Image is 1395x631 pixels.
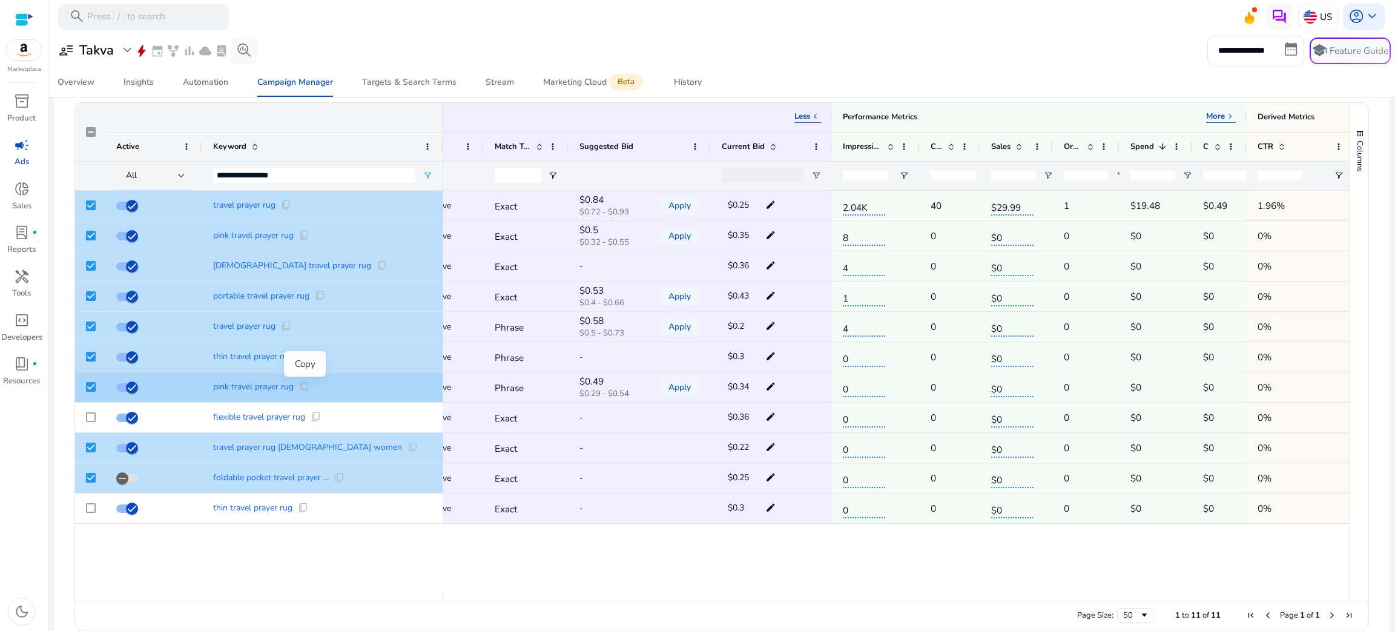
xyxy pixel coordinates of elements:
[1130,314,1141,339] p: $0
[495,436,558,461] p: Exact
[1258,405,1271,430] p: 0%
[1211,610,1221,621] span: 11
[1258,496,1271,521] p: 0%
[183,78,228,87] div: Automation
[991,316,1034,337] span: $0
[991,225,1034,246] span: $0
[12,200,31,213] p: Sales
[762,257,779,275] mat-icon: edit
[1300,610,1305,621] span: 1
[1064,405,1069,430] p: 0
[991,437,1034,458] span: $0
[1203,314,1214,339] p: $0
[1258,345,1271,369] p: 0%
[6,40,42,60] img: amazon.svg
[762,499,779,517] mat-icon: edit
[1225,111,1236,122] span: keyboard_arrow_right
[199,44,212,58] span: cloud
[728,260,749,271] span: $0.36
[334,472,345,483] span: content_copy
[1258,466,1271,491] p: 0%
[213,231,294,240] span: pink travel prayer rug
[1130,345,1141,369] p: $0
[579,466,700,491] div: -
[14,604,30,619] span: dark_mode
[213,383,294,391] span: pink travel prayer rug
[1117,608,1153,623] div: Page Size
[843,467,885,488] span: 0
[1077,610,1113,621] div: Page Size:
[1344,610,1354,620] div: Last Page
[1064,193,1069,218] p: 1
[579,390,640,398] p: $0.29 - $0.54
[991,407,1034,428] span: $0
[843,498,885,518] span: 0
[126,170,137,181] span: All
[548,171,558,180] button: Open Filter Menu
[1258,254,1271,279] p: 0%
[722,141,765,152] span: Current Bid
[213,141,246,152] span: Keyword
[810,111,821,122] span: keyboard_arrow_left
[1327,610,1337,620] div: Next Page
[1191,610,1201,621] span: 11
[116,141,139,152] span: Active
[931,193,942,218] p: 40
[298,503,309,514] span: content_copy
[991,141,1011,152] span: Sales
[931,223,936,248] p: 0
[1354,140,1365,171] span: Columns
[1246,610,1256,620] div: First Page
[407,442,418,453] span: content_copy
[1182,171,1192,180] button: Open Filter Menu
[659,377,700,397] button: Apply
[213,413,305,421] span: flexible travel prayer rug
[659,286,700,306] button: Apply
[7,244,36,256] p: Reports
[728,320,744,332] span: $0.2
[14,312,30,328] span: code_blocks
[1258,375,1271,400] p: 0%
[991,195,1034,216] span: $29.99
[7,113,36,125] p: Product
[843,141,882,152] span: Impressions
[728,290,749,302] span: $0.43
[728,381,749,392] span: $0.34
[1,332,42,344] p: Developers
[843,195,885,216] span: 2.04K
[843,346,885,367] span: 0
[931,345,936,369] p: 0
[1064,466,1069,491] p: 0
[1258,284,1271,309] p: 0%
[931,141,943,152] span: Clicks
[579,496,700,521] div: -
[423,171,432,180] button: Open Filter Menu
[668,284,691,309] span: Apply
[15,156,29,168] p: Ads
[32,362,38,367] span: fiber_manual_record
[151,44,164,58] span: event
[495,315,558,340] p: Phrase
[931,254,936,279] p: 0
[843,286,885,306] span: 1
[1130,405,1141,430] p: $0
[1203,141,1209,152] span: CPC
[1064,496,1069,521] p: 0
[1064,284,1069,309] p: 0
[843,407,885,428] span: 0
[1203,375,1214,400] p: $0
[1307,610,1313,621] span: of
[659,196,700,215] button: Apply
[1311,42,1327,58] span: school
[213,292,309,300] span: portable travel prayer rug
[1130,375,1141,400] p: $0
[579,377,640,385] p: $0.49
[1304,10,1317,24] img: us.svg
[213,504,292,512] span: thin travel prayer rug
[543,77,645,88] div: Marketing Cloud
[1258,141,1273,152] span: CTR
[119,42,135,58] span: expand_more
[728,199,749,211] span: $0.25
[762,469,779,487] mat-icon: edit
[257,78,333,87] div: Campaign Manager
